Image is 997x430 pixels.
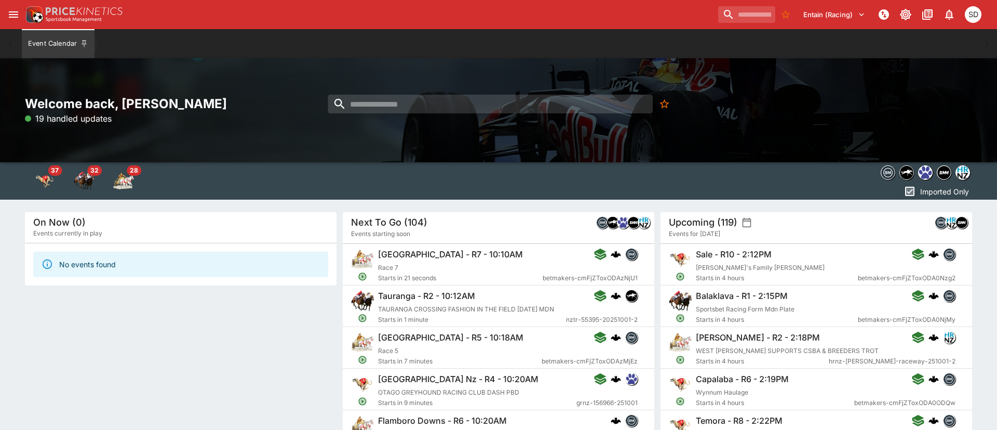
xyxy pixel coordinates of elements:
[627,216,640,229] div: samemeetingmulti
[918,5,937,24] button: Documentation
[854,398,955,408] span: betmakers-cmFjZToxODA0ODQw
[25,96,336,112] h2: Welcome back, [PERSON_NAME]
[626,373,637,385] img: grnz.png
[625,373,638,385] div: grnz
[696,398,854,408] span: Starts in 4 hours
[113,171,134,191] img: harness_racing
[33,216,86,228] h5: On Now (0)
[542,356,638,367] span: betmakers-cmFjZToxODAzMjEz
[920,186,969,197] p: Imported Only
[378,398,576,408] span: Starts in 9 minutes
[696,273,858,283] span: Starts in 4 hours
[881,166,895,179] img: betmakers.png
[858,273,955,283] span: betmakers-cmFjZToxODA0Nzg2
[928,249,939,259] div: cerberus
[74,171,95,191] img: horse_racing
[611,249,621,259] img: logo-cerberus.svg
[956,217,967,228] img: samemeetingmulti.png
[378,415,507,426] h6: Flamboro Downs - R6 - 10:20AM
[943,331,955,344] div: hrnz
[638,217,650,228] img: hrnz.png
[617,216,629,229] div: grnz
[607,217,618,228] img: nztr.png
[87,165,102,176] span: 32
[899,165,914,180] div: nztr
[965,6,981,23] div: Stuart Dibb
[378,332,523,343] h6: [GEOGRAPHIC_DATA] - R5 - 10:18AM
[669,216,737,228] h5: Upcoming (119)
[611,249,621,259] div: cerberus
[576,398,638,408] span: grnz-156966-251001
[638,216,650,229] div: hrnz
[829,356,955,367] span: hrnz-addington-raceway-251001-2
[797,6,871,23] button: Select Tenant
[946,217,957,228] img: hrnz.png
[22,29,95,58] button: Event Calendar
[611,415,621,426] img: logo-cerberus.svg
[607,216,619,229] div: nztr
[378,291,475,302] h6: Tauranga - R2 - 10:12AM
[611,374,621,384] img: logo-cerberus.svg
[596,216,609,229] div: betmakers
[696,305,794,313] span: Sportsbet Racing Form Mdn Plate
[928,291,939,301] img: logo-cerberus.svg
[944,373,955,385] img: betmakers.png
[34,171,55,191] div: Greyhound Racing
[874,5,893,24] button: NOT Connected to PK
[626,332,637,343] img: betmakers.png
[696,315,858,325] span: Starts in 4 hours
[696,291,788,302] h6: Balaklava - R1 - 2:15PM
[928,374,939,384] div: cerberus
[900,183,972,200] button: Imported Only
[696,332,820,343] h6: [PERSON_NAME] - R2 - 2:18PM
[23,4,44,25] img: PriceKinetics Logo
[718,6,775,23] input: search
[378,388,519,396] span: OTAGO GREYHOUND RACING CLUB DASH PBD
[358,355,367,364] svg: Open
[955,165,970,180] div: hrnz
[669,373,692,396] img: greyhound_racing.png
[625,290,638,302] div: nztr
[696,374,789,385] h6: Capalaba - R6 - 2:19PM
[46,7,123,15] img: PriceKinetics
[113,171,134,191] div: Harness Racing
[358,314,367,323] svg: Open
[676,272,685,281] svg: Open
[928,249,939,259] img: logo-cerberus.svg
[628,217,639,228] img: samemeetingmulti.png
[900,166,913,179] img: nztr.png
[378,305,554,313] span: TAURANGA CROSSING FASHION IN THE FIELD [DATE] MDN
[351,229,410,239] span: Events starting soon
[378,356,542,367] span: Starts in 7 minutes
[611,415,621,426] div: cerberus
[928,332,939,343] div: cerberus
[696,249,772,260] h6: Sale - R10 - 2:12PM
[896,5,915,24] button: Toggle light/dark mode
[919,166,932,179] img: grnz.png
[669,229,720,239] span: Events for [DATE]
[696,388,748,396] span: Wynnum Haulage
[937,166,951,179] img: samemeetingmulti.png
[676,397,685,406] svg: Open
[955,216,968,229] div: samemeetingmulti
[617,217,629,228] img: grnz.png
[378,347,398,355] span: Race 5
[33,228,102,239] span: Events currently in play
[34,171,55,191] img: greyhound_racing
[626,249,637,260] img: betmakers.png
[625,414,638,427] div: betmakers
[378,374,538,385] h6: [GEOGRAPHIC_DATA] Nz - R4 - 10:20AM
[879,162,972,183] div: Event type filters
[945,216,958,229] div: hrnz
[597,217,608,228] img: betmakers.png
[940,5,959,24] button: Notifications
[611,374,621,384] div: cerberus
[25,112,112,125] p: 19 handled updates
[611,332,621,343] div: cerberus
[625,248,638,260] div: betmakers
[351,216,427,228] h5: Next To Go (104)
[943,290,955,302] div: betmakers
[858,315,955,325] span: betmakers-cmFjZToxODA0NjMy
[696,356,829,367] span: Starts in 4 hours
[351,331,374,354] img: harness_racing.png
